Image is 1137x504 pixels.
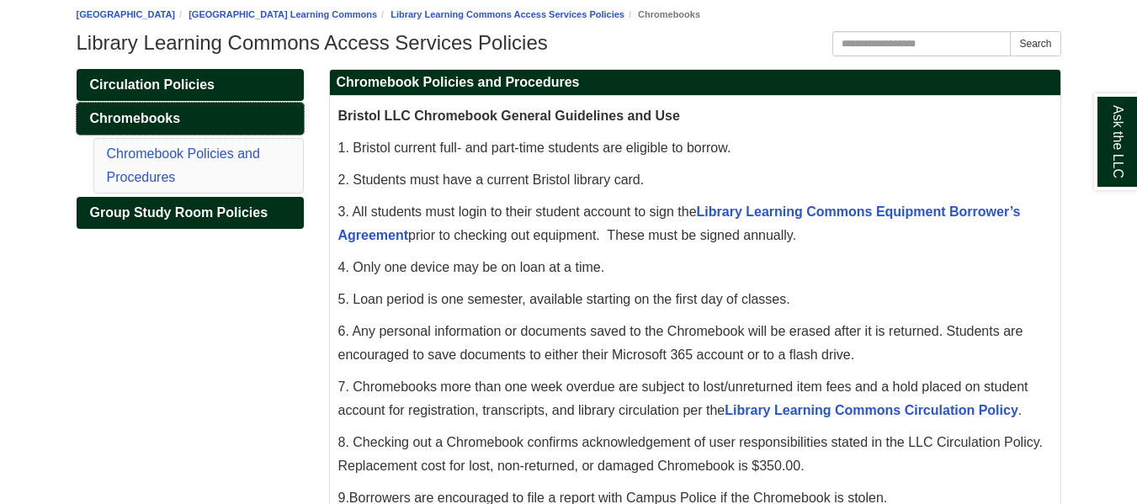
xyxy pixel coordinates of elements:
a: Chromebook Policies and Procedures [107,146,260,184]
a: [GEOGRAPHIC_DATA] [77,9,176,19]
li: Chromebooks [624,7,700,23]
h1: Library Learning Commons Access Services Policies [77,31,1061,55]
span: 4. Only one device may be on loan at a time. [338,260,605,274]
span: Bristol LLC Chromebook General Guidelines and Use [338,109,680,123]
h2: Chromebook Policies and Procedures [330,70,1060,96]
span: Circulation Policies [90,77,215,92]
span: 2. Students must have a current Bristol library card. [338,172,645,187]
span: 7. Chromebooks more than one week overdue are subject to lost/unreturned item fees and a hold pla... [338,379,1028,417]
div: Guide Pages [77,69,304,229]
span: 8. Checking out a Chromebook confirms acknowledgement of user responsibilities stated in the LLC ... [338,435,1043,473]
a: Chromebooks [77,103,304,135]
a: Library Learning Commons Circulation Policy [725,403,1018,417]
span: Chromebooks [90,111,181,125]
nav: breadcrumb [77,7,1061,23]
span: Group Study Room Policies [90,205,268,220]
span: 3. All students must login to their student account to sign the prior to checking out equipment. ... [338,204,1021,242]
span: 5. Loan period is one semester, available starting on the first day of classes. [338,292,790,306]
a: Group Study Room Policies [77,197,304,229]
button: Search [1010,31,1060,56]
span: 1. Bristol current full- and part-time students are eligible to borrow. [338,141,731,155]
a: Library Learning Commons Access Services Policies [391,9,624,19]
a: [GEOGRAPHIC_DATA] Learning Commons [189,9,377,19]
span: 6. Any personal information or documents saved to the Chromebook will be erased after it is retur... [338,324,1023,362]
a: Circulation Policies [77,69,304,101]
